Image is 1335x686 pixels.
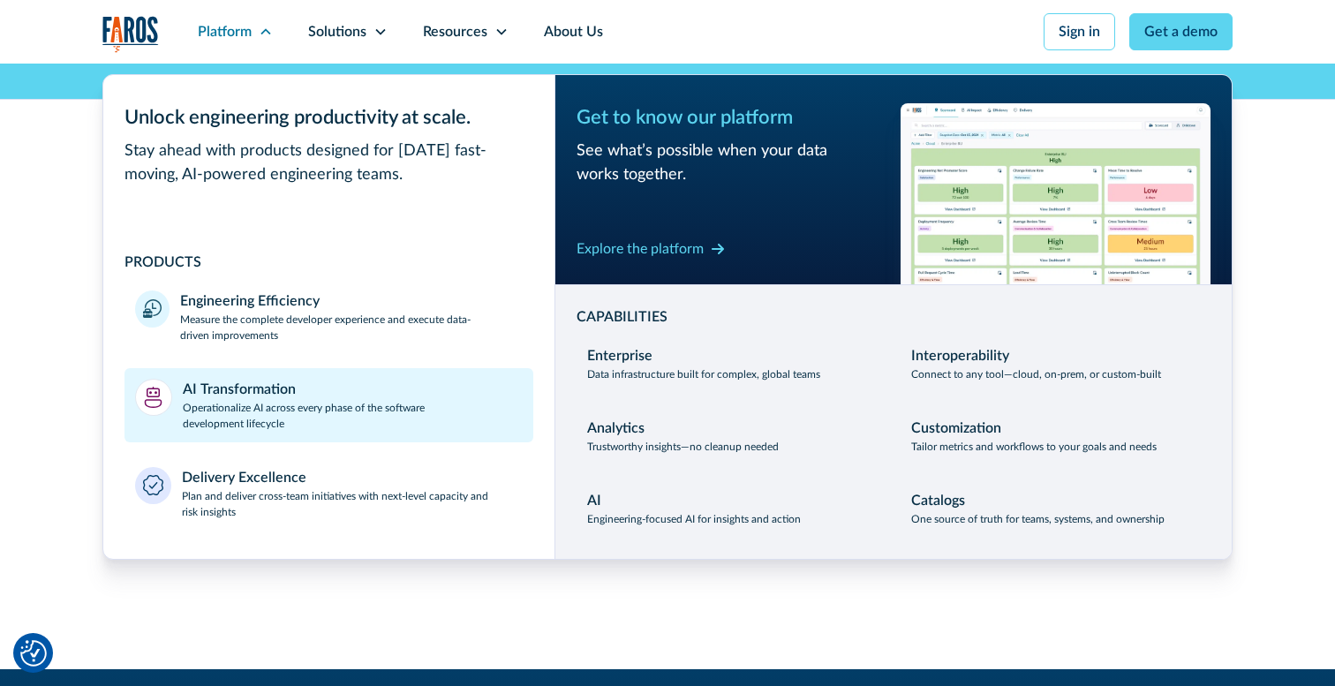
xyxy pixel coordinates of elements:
[183,400,524,432] p: Operationalize AI across every phase of the software development lifecycle
[577,335,886,393] a: EnterpriseData infrastructure built for complex, global teams
[102,16,159,52] a: home
[587,490,601,511] div: AI
[577,407,886,465] a: AnalyticsTrustworthy insights—no cleanup needed
[20,640,47,667] img: Revisit consent button
[911,418,1001,439] div: Customization
[911,366,1161,382] p: Connect to any tool—cloud, on-prem, or custom-built
[901,103,1211,284] img: Workflow productivity trends heatmap chart
[182,467,306,488] div: Delivery Excellence
[198,21,252,42] div: Platform
[901,407,1211,465] a: CustomizationTailor metrics and workflows to your goals and needs
[911,345,1009,366] div: Interoperability
[124,139,533,187] div: Stay ahead with products designed for [DATE] fast-moving, AI-powered engineering teams.
[587,345,652,366] div: Enterprise
[1129,13,1233,50] a: Get a demo
[423,21,487,42] div: Resources
[124,103,533,132] div: Unlock engineering productivity at scale.
[180,290,320,312] div: Engineering Efficiency
[180,312,523,343] p: Measure the complete developer experience and execute data-driven improvements
[1044,13,1115,50] a: Sign in
[911,490,965,511] div: Catalogs
[124,456,533,531] a: Delivery ExcellencePlan and deliver cross-team initiatives with next-level capacity and risk insi...
[587,418,645,439] div: Analytics
[102,64,1233,560] nav: Platform
[577,306,1211,328] div: CAPABILITIES
[124,280,533,354] a: Engineering EfficiencyMeasure the complete developer experience and execute data-driven improvements
[587,439,779,455] p: Trustworthy insights—no cleanup needed
[577,139,886,187] div: See what’s possible when your data works together.
[20,640,47,667] button: Cookie Settings
[182,488,524,520] p: Plan and deliver cross-team initiatives with next-level capacity and risk insights
[911,439,1157,455] p: Tailor metrics and workflows to your goals and needs
[183,379,296,400] div: AI Transformation
[577,103,886,132] div: Get to know our platform
[577,238,704,260] div: Explore the platform
[102,16,159,52] img: Logo of the analytics and reporting company Faros.
[901,479,1211,538] a: CatalogsOne source of truth for teams, systems, and ownership
[124,252,533,273] div: PRODUCTS
[308,21,366,42] div: Solutions
[577,479,886,538] a: AIEngineering-focused AI for insights and action
[901,335,1211,393] a: InteroperabilityConnect to any tool—cloud, on-prem, or custom-built
[124,368,533,442] a: AI TransformationOperationalize AI across every phase of the software development lifecycle
[577,235,725,263] a: Explore the platform
[587,511,801,527] p: Engineering-focused AI for insights and action
[911,511,1165,527] p: One source of truth for teams, systems, and ownership
[587,366,820,382] p: Data infrastructure built for complex, global teams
